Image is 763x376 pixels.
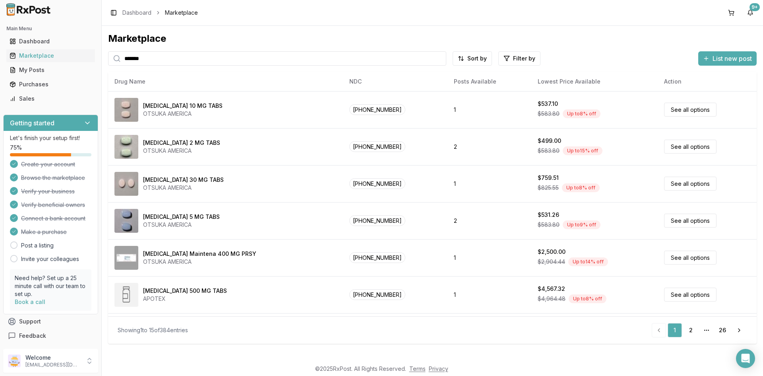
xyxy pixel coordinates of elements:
[349,104,405,115] span: [PHONE_NUMBER]
[3,329,98,343] button: Feedback
[143,258,256,266] div: OTSUKA AMERICA
[668,323,682,337] a: 1
[3,35,98,48] button: Dashboard
[531,72,658,91] th: Lowest Price Available
[698,55,757,63] a: List new post
[447,128,531,165] td: 2
[349,252,405,263] span: [PHONE_NUMBER]
[108,72,343,91] th: Drug Name
[6,63,95,77] a: My Posts
[143,110,223,118] div: OTSUKA AMERICA
[21,187,75,195] span: Verify your business
[447,72,531,91] th: Posts Available
[447,276,531,313] td: 1
[538,211,559,219] div: $531.26
[3,314,98,329] button: Support
[744,6,757,19] button: 9+
[343,72,447,91] th: NDC
[538,174,559,182] div: $759.51
[122,9,151,17] a: Dashboard
[143,295,227,303] div: APOTEX
[143,287,227,295] div: [MEDICAL_DATA] 500 MG TABS
[25,354,81,362] p: Welcome
[143,176,224,184] div: [MEDICAL_DATA] 30 MG TABS
[749,3,760,11] div: 9+
[143,213,220,221] div: [MEDICAL_DATA] 5 MG TABS
[21,174,85,182] span: Browse the marketplace
[21,228,67,236] span: Make a purchase
[664,140,717,154] a: See all options
[25,362,81,368] p: [EMAIL_ADDRESS][DOMAIN_NAME]
[664,177,717,191] a: See all options
[143,102,223,110] div: [MEDICAL_DATA] 10 MG TABS
[664,214,717,228] a: See all options
[21,255,79,263] a: Invite your colleagues
[108,32,757,45] div: Marketplace
[3,49,98,62] button: Marketplace
[563,146,602,155] div: Up to 15 % off
[143,139,220,147] div: [MEDICAL_DATA] 2 MG TABS
[114,172,138,196] img: Abilify 30 MG TABS
[21,214,85,222] span: Connect a bank account
[447,239,531,276] td: 1
[713,54,752,63] span: List new post
[15,274,87,298] p: Need help? Set up a 25 minute call with our team to set up.
[538,110,560,118] span: $583.80
[122,9,198,17] nav: breadcrumb
[409,365,426,372] a: Terms
[349,289,405,300] span: [PHONE_NUMBER]
[3,92,98,105] button: Sales
[10,95,92,103] div: Sales
[569,294,606,303] div: Up to 8 % off
[349,141,405,152] span: [PHONE_NUMBER]
[664,103,717,117] a: See all options
[10,80,92,88] div: Purchases
[664,251,717,265] a: See all options
[349,178,405,189] span: [PHONE_NUMBER]
[684,323,698,337] a: 2
[114,135,138,159] img: Abilify 2 MG TABS
[10,134,91,142] p: Let's finish your setup first!
[538,258,565,266] span: $2,904.44
[447,202,531,239] td: 2
[429,365,448,372] a: Privacy
[114,283,138,307] img: Abiraterone Acetate 500 MG TABS
[447,165,531,202] td: 1
[736,349,755,368] div: Open Intercom Messenger
[658,72,757,91] th: Action
[563,220,600,229] div: Up to 9 % off
[538,285,565,293] div: $4,567.32
[21,242,54,249] a: Post a listing
[715,323,730,337] a: 26
[143,250,256,258] div: [MEDICAL_DATA] Maintena 400 MG PRSY
[513,55,535,62] span: Filter by
[698,51,757,66] button: List new post
[447,313,531,350] td: 5
[143,221,220,229] div: OTSUKA AMERICA
[349,215,405,226] span: [PHONE_NUMBER]
[538,295,565,303] span: $4,964.48
[143,147,220,155] div: OTSUKA AMERICA
[538,248,565,256] div: $2,500.00
[143,184,224,192] div: OTSUKA AMERICA
[498,51,540,66] button: Filter by
[453,51,492,66] button: Sort by
[538,137,561,145] div: $499.00
[652,323,747,337] nav: pagination
[6,92,95,106] a: Sales
[3,64,98,76] button: My Posts
[114,246,138,270] img: Abilify Maintena 400 MG PRSY
[6,49,95,63] a: Marketplace
[10,52,92,60] div: Marketplace
[10,118,54,128] h3: Getting started
[538,147,560,155] span: $583.80
[3,78,98,91] button: Purchases
[538,100,558,108] div: $537.10
[568,257,608,266] div: Up to 14 % off
[6,34,95,49] a: Dashboard
[19,332,46,340] span: Feedback
[8,355,21,367] img: User avatar
[21,201,85,209] span: Verify beneficial owners
[15,298,45,305] a: Book a call
[563,109,600,118] div: Up to 8 % off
